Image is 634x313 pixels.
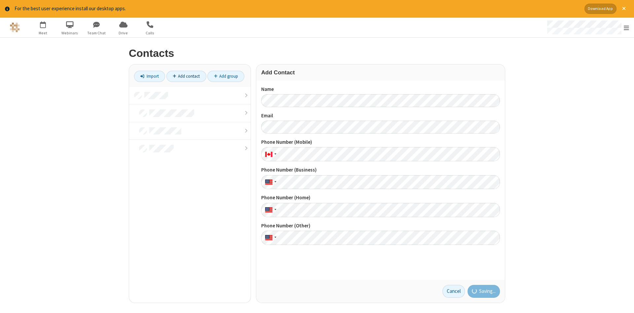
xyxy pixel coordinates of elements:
label: Phone Number (Other) [261,222,500,230]
label: Phone Number (Mobile) [261,138,500,146]
span: Webinars [57,30,82,36]
span: Drive [111,30,136,36]
h3: Add Contact [261,69,500,76]
div: United States: + 1 [261,231,278,245]
div: Open menu [541,18,634,37]
div: United States: + 1 [261,203,278,217]
button: Saving... [468,285,500,298]
button: Download App [584,4,616,14]
button: Close alert [619,4,629,14]
div: United States: + 1 [261,175,278,189]
h2: Contacts [129,48,505,59]
div: For the best user experience install our desktop apps. [15,5,580,13]
label: Name [261,86,500,93]
img: QA Selenium DO NOT DELETE OR CHANGE [10,22,20,32]
div: Canada: + 1 [261,147,278,161]
label: Phone Number (Business) [261,166,500,174]
a: Add contact [166,71,206,82]
span: Team Chat [84,30,109,36]
span: Saving... [479,288,496,295]
span: Calls [138,30,162,36]
a: Import [134,71,165,82]
a: Cancel [442,285,465,298]
label: Phone Number (Home) [261,194,500,202]
label: Email [261,112,500,120]
span: Meet [31,30,55,36]
a: Add group [207,71,244,82]
button: Logo [2,18,27,37]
